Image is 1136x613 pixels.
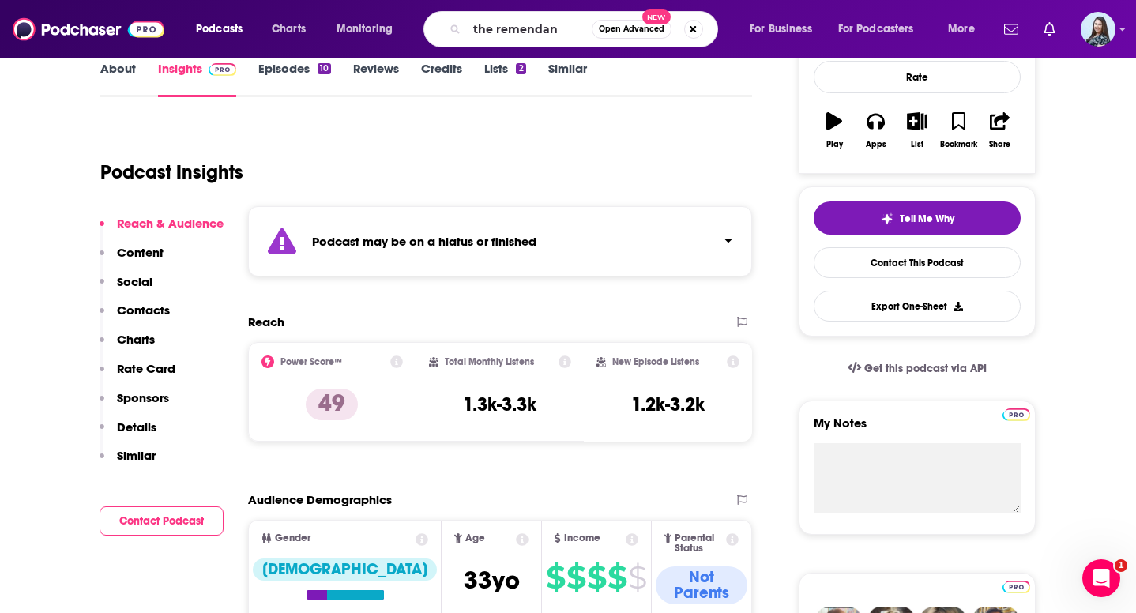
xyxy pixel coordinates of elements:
[814,291,1021,322] button: Export One-Sheet
[100,216,224,245] button: Reach & Audience
[100,361,175,390] button: Rate Card
[548,61,587,97] a: Similar
[258,61,331,97] a: Episodes10
[631,393,705,416] h3: 1.2k-3.2k
[1002,578,1030,593] a: Pro website
[306,389,358,420] p: 49
[100,303,170,332] button: Contacts
[100,274,152,303] button: Social
[100,506,224,536] button: Contact Podcast
[739,17,832,42] button: open menu
[1081,12,1115,47] span: Logged in as brookefortierpr
[100,245,164,274] button: Content
[185,17,263,42] button: open menu
[117,448,156,463] p: Similar
[209,63,236,76] img: Podchaser Pro
[1081,12,1115,47] button: Show profile menu
[353,61,399,97] a: Reviews
[464,565,520,596] span: 33 yo
[814,201,1021,235] button: tell me why sparkleTell Me Why
[656,566,747,604] div: Not Parents
[828,17,937,42] button: open menu
[117,419,156,434] p: Details
[196,18,243,40] span: Podcasts
[940,140,977,149] div: Bookmark
[546,565,565,590] span: $
[814,247,1021,278] a: Contact This Podcast
[117,332,155,347] p: Charts
[750,18,812,40] span: For Business
[261,17,315,42] a: Charts
[272,18,306,40] span: Charts
[100,332,155,361] button: Charts
[325,17,413,42] button: open menu
[1002,408,1030,421] img: Podchaser Pro
[628,565,646,590] span: $
[838,18,914,40] span: For Podcasters
[117,361,175,376] p: Rate Card
[463,393,536,416] h3: 1.3k-3.3k
[900,212,954,225] span: Tell Me Why
[1002,406,1030,421] a: Pro website
[866,140,886,149] div: Apps
[248,314,284,329] h2: Reach
[897,102,938,159] button: List
[117,216,224,231] p: Reach & Audience
[592,20,671,39] button: Open AdvancedNew
[465,533,485,543] span: Age
[318,63,331,74] div: 10
[1115,559,1127,572] span: 1
[117,303,170,318] p: Contacts
[599,25,664,33] span: Open Advanced
[117,245,164,260] p: Content
[100,448,156,477] button: Similar
[948,18,975,40] span: More
[312,234,536,249] strong: Podcast may be on a hiatus or finished
[445,356,534,367] h2: Total Monthly Listens
[989,140,1010,149] div: Share
[275,533,310,543] span: Gender
[158,61,236,97] a: InsightsPodchaser Pro
[1081,12,1115,47] img: User Profile
[881,212,893,225] img: tell me why sparkle
[642,9,671,24] span: New
[100,160,243,184] h1: Podcast Insights
[980,102,1021,159] button: Share
[438,11,733,47] div: Search podcasts, credits, & more...
[484,61,525,97] a: Lists2
[566,565,585,590] span: $
[248,206,752,276] section: Click to expand status details
[1002,581,1030,593] img: Podchaser Pro
[280,356,342,367] h2: Power Score™
[607,565,626,590] span: $
[937,17,995,42] button: open menu
[855,102,896,159] button: Apps
[100,390,169,419] button: Sponsors
[421,61,462,97] a: Credits
[814,102,855,159] button: Play
[1037,16,1062,43] a: Show notifications dropdown
[1082,559,1120,597] iframe: Intercom live chat
[100,61,136,97] a: About
[100,419,156,449] button: Details
[911,140,923,149] div: List
[564,533,600,543] span: Income
[13,14,164,44] img: Podchaser - Follow, Share and Rate Podcasts
[826,140,843,149] div: Play
[675,533,723,554] span: Parental Status
[814,61,1021,93] div: Rate
[864,362,987,375] span: Get this podcast via API
[467,17,592,42] input: Search podcasts, credits, & more...
[814,416,1021,443] label: My Notes
[248,492,392,507] h2: Audience Demographics
[516,63,525,74] div: 2
[938,102,979,159] button: Bookmark
[835,349,999,388] a: Get this podcast via API
[117,274,152,289] p: Social
[337,18,393,40] span: Monitoring
[253,558,437,581] div: [DEMOGRAPHIC_DATA]
[998,16,1025,43] a: Show notifications dropdown
[117,390,169,405] p: Sponsors
[612,356,699,367] h2: New Episode Listens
